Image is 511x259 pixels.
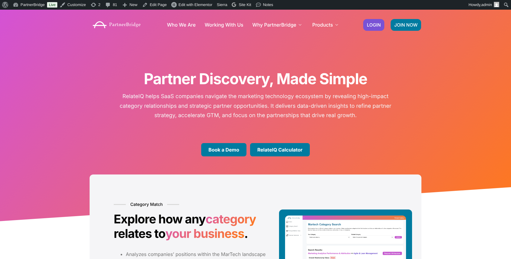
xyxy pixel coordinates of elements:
a: Book a Demo [201,143,246,156]
span: Site Kit [239,2,251,7]
a: JOIN NOW [391,19,421,31]
span: LOGIN [367,23,381,27]
a: RelateIQ Calculator [250,143,310,156]
span: Edit with Elementor [179,2,212,7]
a: LOGIN [363,19,384,31]
span: JOIN NOW [394,23,417,27]
h2: Explore how any relates to . [114,212,270,241]
a: Who We Are [167,22,195,27]
a: Working With Us [205,22,243,27]
a: Why PartnerBridge [252,22,303,27]
span: your business [165,226,244,241]
a: Products [312,22,340,27]
p: RelateIQ helps SaaS companies navigate the marketing technology ecosystem by revealing high-impac... [115,92,396,120]
h6: Category Match [114,202,179,208]
span: category [205,212,256,226]
span: admin [481,2,492,7]
h1: Partner Discovery, Made Simple [90,70,421,88]
a: Live [47,2,57,8]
